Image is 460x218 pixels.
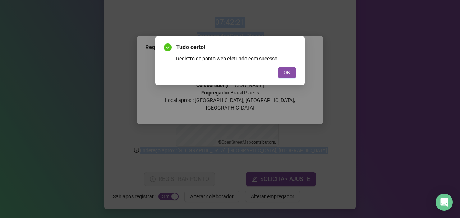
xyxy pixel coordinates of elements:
span: Tudo certo! [176,43,296,52]
span: check-circle [164,43,172,51]
span: OK [284,69,290,76]
div: Registro de ponto web efetuado com sucesso. [176,55,296,62]
button: OK [278,67,296,78]
div: Open Intercom Messenger [436,194,453,211]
